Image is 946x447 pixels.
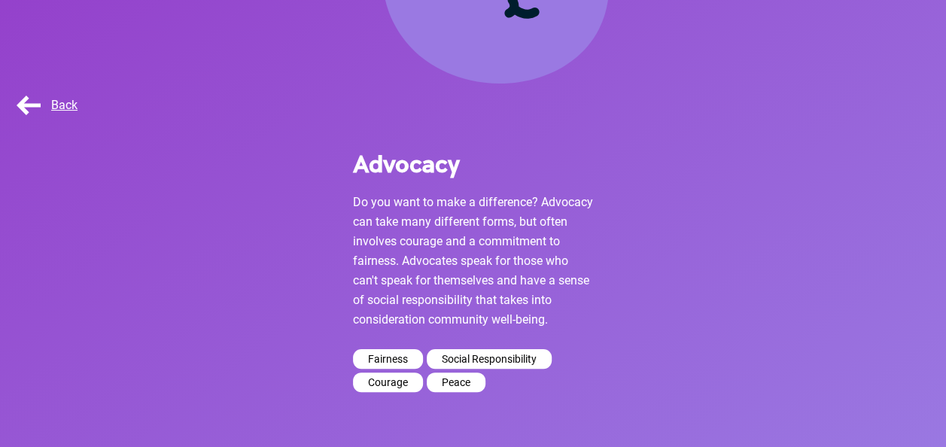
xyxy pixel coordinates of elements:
div: Courage [353,372,423,392]
p: Do you want to make a difference? Advocacy can take many different forms, but often involves cour... [353,193,594,330]
span: Back [14,98,78,112]
h1: Advocacy [353,150,594,176]
div: Fairness [353,349,423,369]
div: Social Responsibility [427,349,552,369]
div: Peace [427,372,485,392]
